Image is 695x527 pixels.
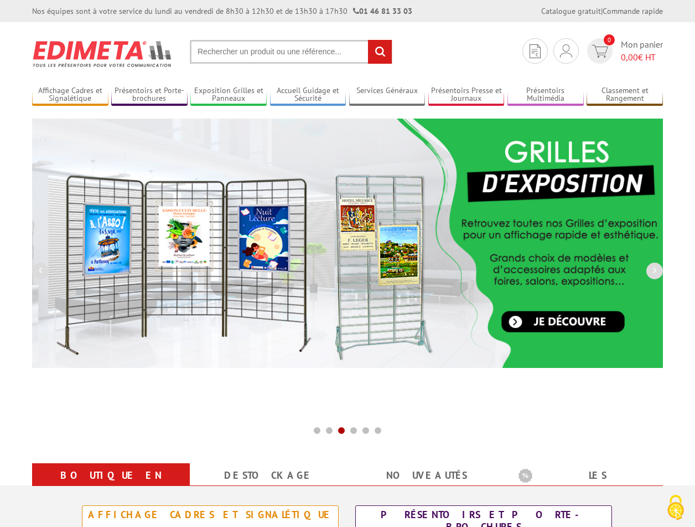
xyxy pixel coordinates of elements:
[592,45,608,58] img: devis rapide
[560,44,572,58] img: devis rapide
[32,33,173,74] img: Présentoir, panneau, stand - Edimeta - PLV, affichage, mobilier bureau, entreprise
[603,6,663,16] a: Commande rapide
[190,40,392,64] input: Rechercher un produit ou une référence...
[530,44,541,58] img: devis rapide
[190,86,267,104] a: Exposition Grilles et Panneaux
[368,40,392,64] input: rechercher
[428,86,505,104] a: Présentoirs Presse et Journaux
[662,494,689,521] img: Cookies (fenêtre modale)
[604,34,615,45] span: 0
[621,38,663,64] span: Mon panier
[587,86,663,104] a: Classement et Rangement
[361,465,492,485] a: nouveautés
[353,6,412,16] strong: 01 46 81 33 03
[111,86,188,104] a: Présentoirs et Porte-brochures
[518,465,650,505] a: Les promotions
[584,38,663,64] a: devis rapide 0 Mon panier 0,00€ HT
[507,86,584,104] a: Présentoirs Multimédia
[85,509,335,521] div: Affichage Cadres et Signalétique
[621,51,663,64] span: € HT
[518,465,657,488] b: Les promotions
[32,6,412,17] div: Nos équipes sont à votre service du lundi au vendredi de 8h30 à 12h30 et de 13h30 à 17h30
[203,465,334,485] a: Destockage
[45,465,177,505] a: Boutique en ligne
[656,489,695,527] button: Cookies (fenêtre modale)
[270,86,346,104] a: Accueil Guidage et Sécurité
[541,6,663,17] div: |
[541,6,601,16] a: Catalogue gratuit
[621,52,638,63] span: 0,00
[32,86,108,104] a: Affichage Cadres et Signalétique
[349,86,426,104] a: Services Généraux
